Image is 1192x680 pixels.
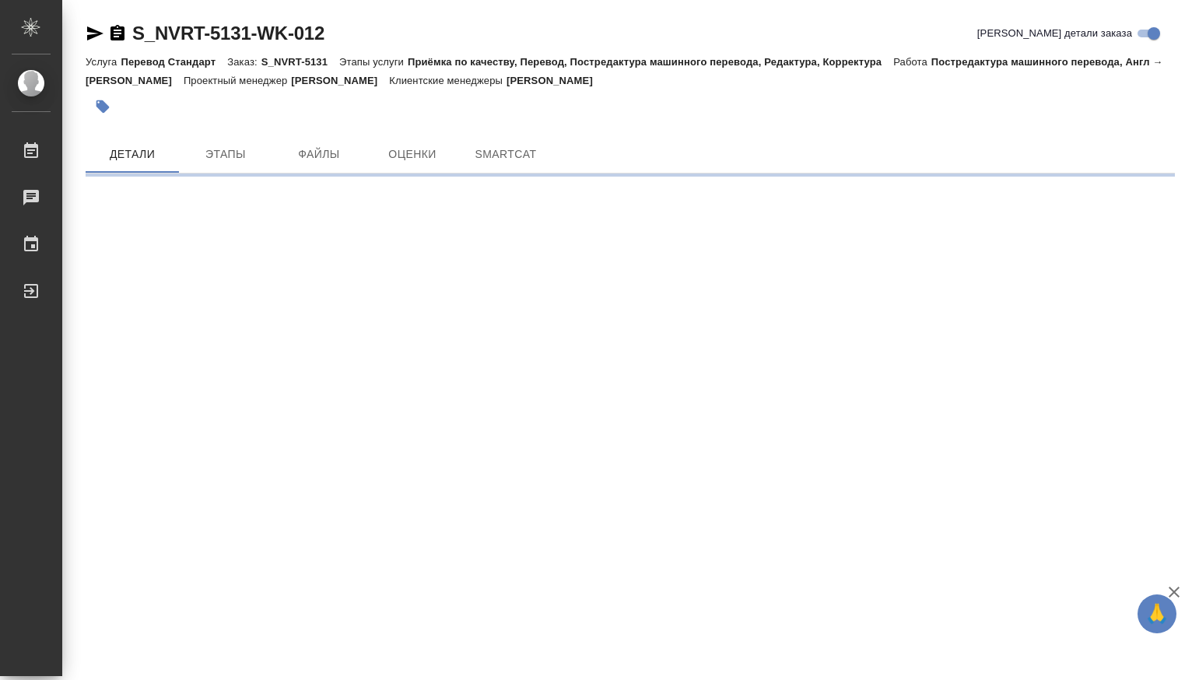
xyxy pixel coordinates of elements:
button: Добавить тэг [86,89,120,124]
p: Работа [893,56,931,68]
button: Скопировать ссылку для ЯМессенджера [86,24,104,43]
button: 🙏 [1138,594,1176,633]
p: [PERSON_NAME] [291,75,389,86]
p: Перевод Стандарт [121,56,227,68]
span: [PERSON_NAME] детали заказа [977,26,1132,41]
span: Оценки [375,145,450,164]
p: Этапы услуги [339,56,408,68]
span: 🙏 [1144,598,1170,630]
span: Этапы [188,145,263,164]
p: Услуга [86,56,121,68]
span: SmartCat [468,145,543,164]
a: S_NVRT-5131-WK-012 [132,23,324,44]
p: Заказ: [227,56,261,68]
p: [PERSON_NAME] [507,75,605,86]
p: Приёмка по качеству, Перевод, Постредактура машинного перевода, Редактура, Корректура [408,56,893,68]
p: Проектный менеджер [184,75,291,86]
span: Файлы [282,145,356,164]
button: Скопировать ссылку [108,24,127,43]
p: Клиентские менеджеры [389,75,507,86]
p: S_NVRT-5131 [261,56,339,68]
span: Детали [95,145,170,164]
